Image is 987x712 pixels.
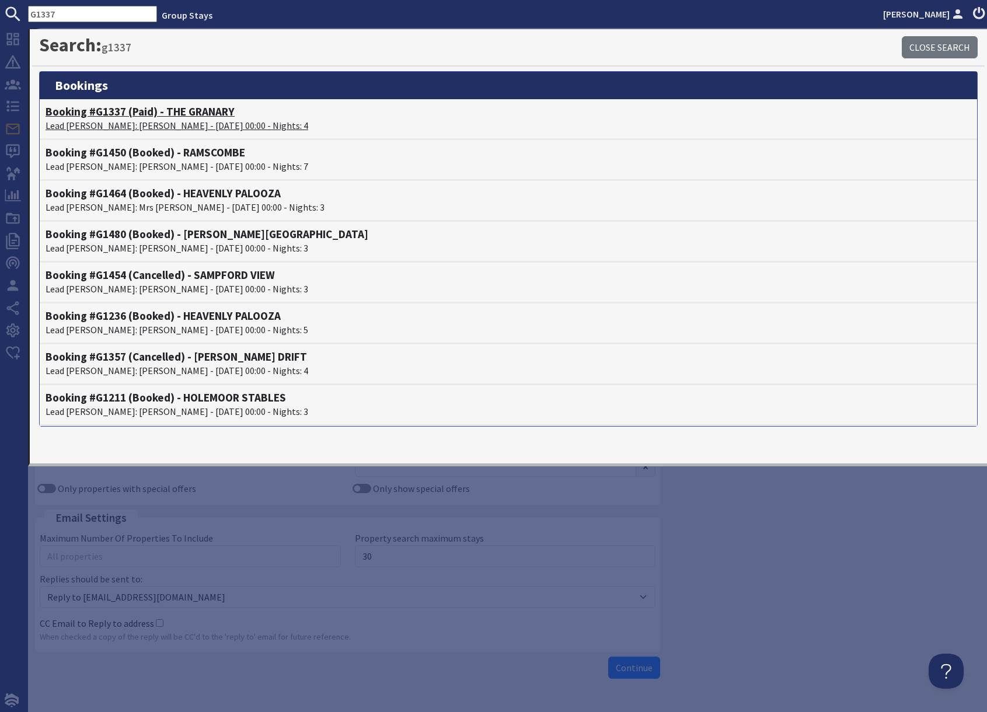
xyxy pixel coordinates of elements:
[46,309,971,337] a: Booking #G1236 (Booked) - HEAVENLY PALOOZALead [PERSON_NAME]: [PERSON_NAME] - [DATE] 00:00 - Nigh...
[46,159,971,173] p: Lead [PERSON_NAME]: [PERSON_NAME] - [DATE] 00:00 - Nights: 7
[46,187,971,214] a: Booking #G1464 (Booked) - HEAVENLY PALOOZALead [PERSON_NAME]: Mrs [PERSON_NAME] - [DATE] 00:00 - ...
[883,7,966,21] a: [PERSON_NAME]
[162,9,212,21] a: Group Stays
[608,657,660,679] button: Continue
[46,364,971,378] p: Lead [PERSON_NAME]: [PERSON_NAME] - [DATE] 00:00 - Nights: 4
[55,511,127,525] span: translation missing: en.email_settings
[46,404,971,418] p: Lead [PERSON_NAME]: [PERSON_NAME] - [DATE] 00:00 - Nights: 3
[46,105,971,132] a: Booking #G1337 (Paid) - THE GRANARYLead [PERSON_NAME]: [PERSON_NAME] - [DATE] 00:00 - Nights: 4
[120,456,172,467] label: Not Allowed
[46,241,971,255] p: Lead [PERSON_NAME]: [PERSON_NAME] - [DATE] 00:00 - Nights: 3
[28,6,157,22] input: SEARCH
[40,545,341,567] input: All properties
[63,456,97,467] label: Allowed
[102,40,131,54] small: g1337
[46,228,971,255] a: Booking #G1480 (Booked) - [PERSON_NAME][GEOGRAPHIC_DATA]Lead [PERSON_NAME]: [PERSON_NAME] - [DATE...
[40,631,655,644] p: When checked a copy of the reply will be CC'd to the 'reply to' email for future reference.
[46,228,971,241] h4: Booking #G1480 (Booked) - [PERSON_NAME][GEOGRAPHIC_DATA]
[46,118,971,132] p: Lead [PERSON_NAME]: [PERSON_NAME] - [DATE] 00:00 - Nights: 4
[929,654,964,689] iframe: Toggle Customer Support
[5,693,19,707] img: staytech_i_w-64f4e8e9ee0a9c174fd5317b4b171b261742d2d393467e5bdba4413f4f884c10.svg
[40,532,213,544] label: Maximum Number Of Properties To Include
[46,391,971,418] a: Booking #G1211 (Booked) - HOLEMOOR STABLESLead [PERSON_NAME]: [PERSON_NAME] - [DATE] 00:00 - Nigh...
[40,573,142,585] label: Replies should be sent to:
[46,350,971,364] h4: Booking #G1357 (Cancelled) - [PERSON_NAME] DRIFT
[46,146,971,173] a: Booking #G1450 (Booked) - RAMSCOMBELead [PERSON_NAME]: [PERSON_NAME] - [DATE] 00:00 - Nights: 7
[40,72,977,99] h3: bookings
[46,200,971,214] p: Lead [PERSON_NAME]: Mrs [PERSON_NAME] - [DATE] 00:00 - Nights: 3
[40,617,154,629] label: CC Email to Reply to address
[371,483,470,494] label: Only show special offers
[46,282,971,296] p: Lead [PERSON_NAME]: [PERSON_NAME] - [DATE] 00:00 - Nights: 3
[46,391,971,404] h4: Booking #G1211 (Booked) - HOLEMOOR STABLES
[56,483,196,494] label: Only properties with special offers
[46,146,971,159] h4: Booking #G1450 (Booked) - RAMSCOMBE
[39,34,902,56] h1: Search:
[46,268,971,282] h4: Booking #G1454 (Cancelled) - SAMPFORD VIEW
[355,532,484,544] label: Property search maximum stays
[46,105,971,118] h4: Booking #G1337 (Paid) - THE GRANARY
[616,662,653,673] span: Continue
[46,350,971,378] a: Booking #G1357 (Cancelled) - [PERSON_NAME] DRIFTLead [PERSON_NAME]: [PERSON_NAME] - [DATE] 00:00 ...
[46,187,971,200] h4: Booking #G1464 (Booked) - HEAVENLY PALOOZA
[46,268,971,296] a: Booking #G1454 (Cancelled) - SAMPFORD VIEWLead [PERSON_NAME]: [PERSON_NAME] - [DATE] 00:00 - Nigh...
[902,36,978,58] a: Close Search
[46,323,971,337] p: Lead [PERSON_NAME]: [PERSON_NAME] - [DATE] 00:00 - Nights: 5
[46,309,971,323] h4: Booking #G1236 (Booked) - HEAVENLY PALOOZA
